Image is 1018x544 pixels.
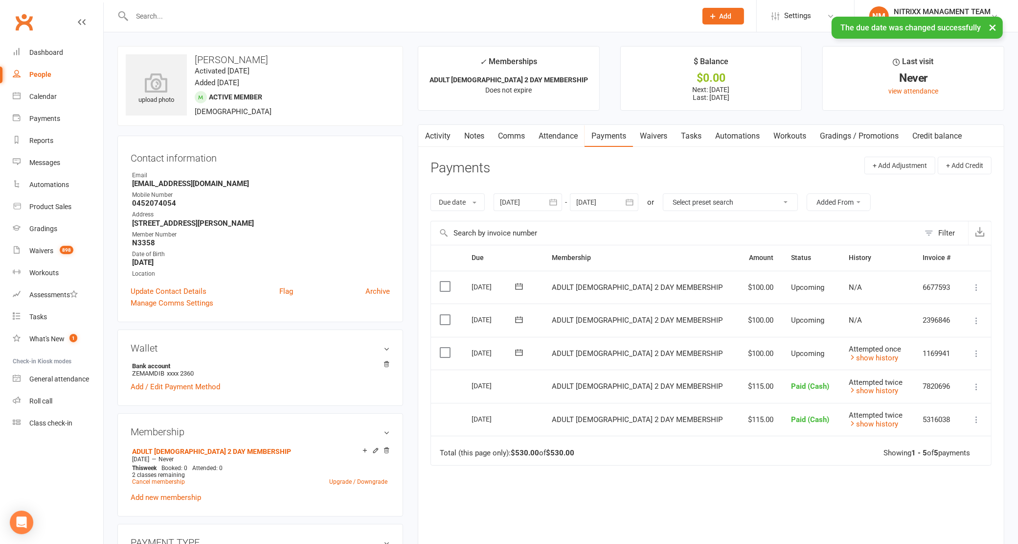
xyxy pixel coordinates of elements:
button: × [984,17,1001,38]
div: Mobile Number [132,190,390,200]
a: Tasks [674,125,708,147]
span: xxxx 2360 [167,370,194,377]
span: Never [158,456,174,463]
a: Product Sales [13,196,103,218]
td: $115.00 [738,370,782,403]
div: Memberships [480,55,538,73]
a: Clubworx [12,10,36,34]
td: 1169941 [914,337,961,370]
span: Active member [209,93,262,101]
a: Dashboard [13,42,103,64]
strong: Bank account [132,362,385,370]
h3: Wallet [131,343,390,354]
div: Messages [29,159,60,166]
div: [DATE] [472,378,517,393]
th: Membership [543,245,738,270]
h3: Contact information [131,149,390,164]
div: What's New [29,335,65,343]
span: Paid (Cash) [791,415,829,424]
a: Reports [13,130,103,152]
div: Email [132,171,390,180]
a: view attendance [888,87,938,95]
button: Added From [807,193,871,211]
p: Next: [DATE] Last: [DATE] [630,86,793,101]
div: or [647,196,654,208]
span: Upcoming [791,283,824,292]
time: Activated [DATE] [195,67,249,75]
div: Open Intercom Messenger [10,511,33,534]
a: Credit balance [905,125,969,147]
a: Attendance [532,125,585,147]
a: Archive [365,285,390,297]
th: History [840,245,914,270]
button: + Add Adjustment [864,157,935,174]
h3: [PERSON_NAME] [126,54,395,65]
li: ZEMAMDIB [131,361,390,378]
input: Search by invoice number [431,221,920,245]
span: Add [720,12,732,20]
div: NM [869,6,889,26]
h3: Payments [430,161,490,176]
div: Waivers [29,247,53,255]
div: $0.00 [630,73,793,83]
strong: [STREET_ADDRESS][PERSON_NAME] [132,219,390,228]
a: Add new membership [131,493,201,502]
div: Filter [938,227,955,239]
a: Messages [13,152,103,174]
span: This [132,465,143,472]
div: Roll call [29,397,52,405]
a: Workouts [13,262,103,284]
th: Due [463,245,543,270]
a: General attendance kiosk mode [13,368,103,390]
strong: $530.00 [546,449,574,457]
div: Automations [29,181,69,189]
div: Reports [29,137,53,144]
td: $100.00 [738,337,782,370]
div: Showing of payments [883,449,970,457]
a: show history [849,420,898,428]
span: [DATE] [132,456,149,463]
th: Status [782,245,840,270]
div: Date of Birth [132,250,390,259]
a: Automations [13,174,103,196]
div: Last visit [893,55,934,73]
span: Upcoming [791,316,824,325]
span: 2 classes remaining [132,472,185,478]
div: [DATE] [472,345,517,360]
button: Add [702,8,744,24]
a: Assessments [13,284,103,306]
a: Roll call [13,390,103,412]
strong: ADULT [DEMOGRAPHIC_DATA] 2 DAY MEMBERSHIP [430,76,588,84]
a: Upgrade / Downgrade [329,478,387,485]
div: Address [132,210,390,219]
span: Booked: 0 [161,465,187,472]
a: Workouts [767,125,813,147]
a: Waivers [633,125,674,147]
strong: $530.00 [511,449,539,457]
a: show history [849,354,898,362]
span: ADULT [DEMOGRAPHIC_DATA] 2 DAY MEMBERSHIP [552,283,723,292]
div: Class check-in [29,419,72,427]
span: 1 [69,334,77,342]
a: Add / Edit Payment Method [131,381,220,393]
div: upload photo [126,73,187,105]
span: ADULT [DEMOGRAPHIC_DATA] 2 DAY MEMBERSHIP [552,415,723,424]
input: Search... [129,9,690,23]
a: What's New1 [13,328,103,350]
td: $100.00 [738,271,782,304]
div: [DATE] [472,411,517,426]
span: Attended: 0 [192,465,223,472]
td: 5316038 [914,403,961,436]
button: + Add Credit [938,157,992,174]
div: Location [132,269,390,279]
span: ADULT [DEMOGRAPHIC_DATA] 2 DAY MEMBERSHIP [552,382,723,391]
span: 898 [60,246,73,254]
div: Tasks [29,313,47,321]
div: Product Sales [29,203,71,211]
td: 7820696 [914,370,961,403]
time: Added [DATE] [195,78,239,87]
div: General attendance [29,375,89,383]
div: Gradings [29,225,57,233]
div: $ Balance [694,55,728,73]
th: Amount [738,245,782,270]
